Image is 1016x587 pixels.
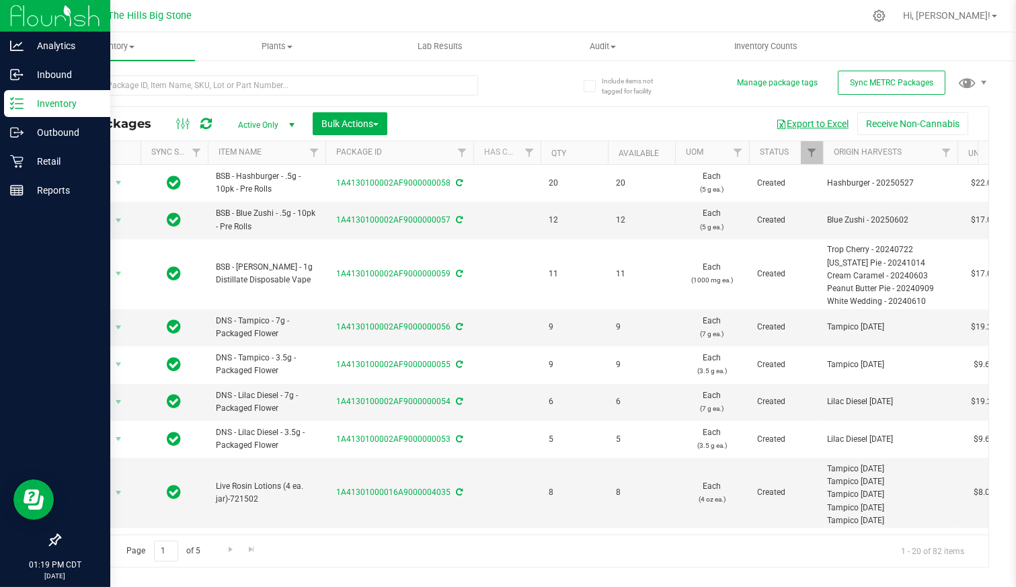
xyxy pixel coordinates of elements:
p: (7 g ea.) [683,327,741,340]
a: Sync Status [151,147,203,157]
div: Hashburger - 20250527 [828,177,953,190]
span: Each [683,426,741,452]
button: Sync METRC Packages [838,71,945,95]
span: In Sync [167,173,182,192]
p: (3.5 g ea.) [683,439,741,452]
span: Sync from Compliance System [454,215,463,225]
span: 12 [549,214,600,227]
a: 1A41301000016A9000004035 [336,487,451,497]
span: Each [683,261,741,286]
span: BSB - [PERSON_NAME] - 1g Distillate Disposable Vape [216,261,317,286]
span: Sync from Compliance System [454,269,463,278]
th: Has COA [473,141,541,165]
a: 1A4130100002AF9000000053 [336,434,451,444]
span: From The Hills Big Stone [83,10,192,22]
div: Tampico [DATE] [828,463,953,475]
div: Tampico [DATE] [828,514,953,527]
a: Package ID [336,147,382,157]
span: Inventory Counts [716,40,816,52]
a: Filter [727,141,749,164]
span: DNS - Tampico - 7g - Packaged Flower [216,315,317,340]
span: BSB - Blue Zushi - .5g - 10pk - Pre Rolls [216,207,317,233]
p: Inbound [24,67,104,83]
p: 01:19 PM CDT [6,559,104,571]
button: Receive Non-Cannabis [857,112,968,135]
span: Include items not tagged for facility [602,76,669,96]
p: (1000 mg ea.) [683,274,741,286]
p: Inventory [24,95,104,112]
span: Legend Haze .5g Pre-Roll-649501 [216,533,317,559]
a: 1A4130100002AF9000000059 [336,269,451,278]
span: Sync from Compliance System [454,397,463,406]
span: Each [683,170,741,196]
span: In Sync [167,264,182,283]
span: select [110,264,127,283]
span: 9 [616,358,667,371]
span: Each [683,315,741,340]
span: 11 [616,268,667,280]
div: [US_STATE] Pie - 20241014 [828,257,953,270]
span: 6 [549,395,600,408]
span: Inventory [32,40,195,52]
span: Sync from Compliance System [454,322,463,331]
input: Search Package ID, Item Name, SKU, Lot or Part Number... [59,75,478,95]
span: 9 [549,321,600,334]
a: 1A4130100002AF9000000057 [336,215,451,225]
span: Each [683,352,741,377]
span: In Sync [167,355,182,374]
span: 11 [549,268,600,280]
span: DNS - Tampico - 3.5g - Packaged Flower [216,352,317,377]
inline-svg: Reports [10,184,24,197]
a: Filter [186,141,208,164]
span: Sync METRC Packages [850,78,933,87]
span: 9 [549,358,600,371]
span: select [110,483,127,502]
inline-svg: Retail [10,155,24,168]
span: 20 [616,177,667,190]
a: Origin Harvests [834,147,902,157]
span: 9 [616,321,667,334]
span: Sync from Compliance System [454,360,463,369]
span: 8 [549,486,600,499]
span: Each [683,389,741,415]
span: All Packages [70,116,165,131]
div: Lilac Diesel [DATE] [828,433,953,446]
div: Lilac Diesel [DATE] [828,395,953,408]
p: [DATE] [6,571,104,581]
button: Export to Excel [767,112,857,135]
span: Created [757,395,815,408]
span: Created [757,214,815,227]
div: Tampico [DATE] [828,321,953,334]
span: Bulk Actions [321,118,379,129]
div: Blue Zushi - 20250602 [828,214,953,227]
a: Lab Results [358,32,521,61]
div: Tampico [DATE] [828,502,953,514]
p: Analytics [24,38,104,54]
a: UOM [686,147,703,157]
span: select [110,430,127,448]
div: White Wedding - 20240610 [828,295,953,308]
a: Filter [303,141,325,164]
p: Outbound [24,124,104,141]
span: In Sync [167,392,182,411]
a: Plants [195,32,358,61]
div: Trop Cherry - 20240722 [828,243,953,256]
p: (3.5 g ea.) [683,364,741,377]
span: In Sync [167,483,182,502]
inline-svg: Inbound [10,68,24,81]
span: Live Rosin Lotions (4 ea. jar)-721502 [216,480,317,506]
a: 1A4130100002AF9000000054 [336,397,451,406]
span: Page of 5 [115,541,212,561]
a: Go to the next page [221,541,240,559]
span: Audit [522,40,683,52]
a: Available [619,149,659,158]
span: select [110,211,127,230]
span: Each [683,207,741,233]
span: Created [757,268,815,280]
span: Sync from Compliance System [454,487,463,497]
inline-svg: Inventory [10,97,24,110]
span: 5 [549,433,600,446]
span: select [110,393,127,412]
button: Bulk Actions [313,112,387,135]
span: 5 [616,433,667,446]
